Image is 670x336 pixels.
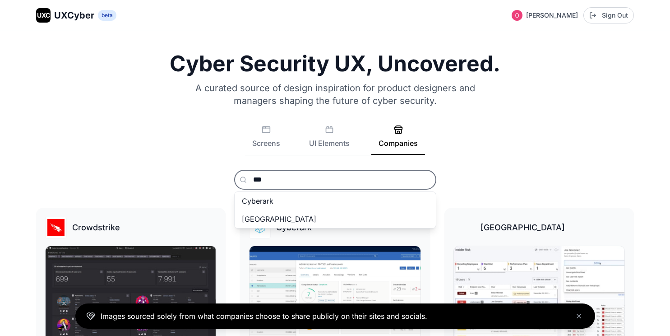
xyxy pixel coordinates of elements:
[101,311,427,322] p: Images sourced solely from what companies choose to share publicly on their sites and socials.
[72,221,120,234] h3: Crowdstrike
[242,196,273,205] span: Cyberark
[573,311,584,322] button: Close banner
[54,9,94,22] span: UXCyber
[245,125,287,155] button: Screens
[302,125,357,155] button: UI Elements
[235,192,436,210] button: Cyberark
[36,8,116,23] a: UXCUXCyberbeta
[481,221,565,234] h3: [GEOGRAPHIC_DATA]
[235,210,436,228] button: [GEOGRAPHIC_DATA]
[37,11,50,20] span: UXC
[526,11,578,20] span: [PERSON_NAME]
[512,10,522,21] img: Profile
[371,125,425,155] button: Companies
[98,10,116,21] span: beta
[36,53,634,75] h1: Cyber Security UX, Uncovered.
[46,217,66,238] img: Crowdstrike logo
[242,215,316,224] span: [GEOGRAPHIC_DATA]
[583,7,634,23] button: Sign Out
[184,82,487,107] p: A curated source of design inspiration for product designers and managers shaping the future of c...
